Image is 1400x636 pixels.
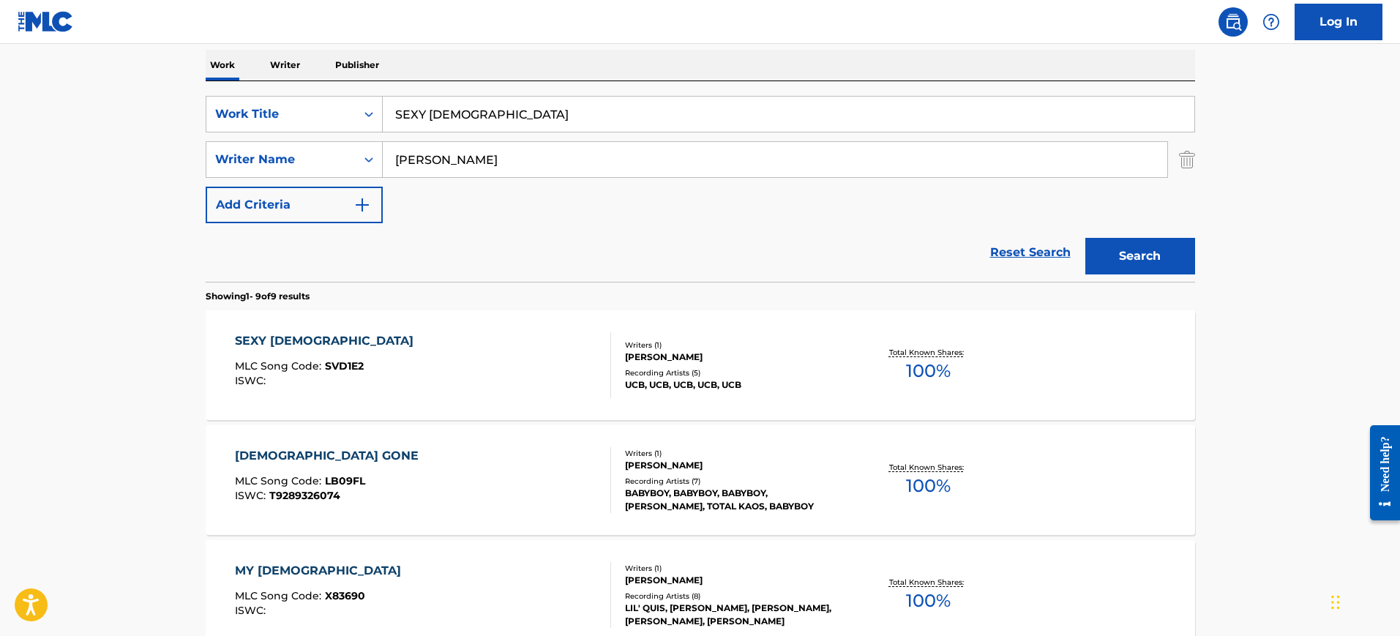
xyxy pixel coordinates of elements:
img: MLC Logo [18,11,74,32]
form: Search Form [206,96,1195,282]
div: [PERSON_NAME] [625,351,846,364]
p: Total Known Shares: [889,462,967,473]
div: Recording Artists ( 7 ) [625,476,846,487]
p: Total Known Shares: [889,347,967,358]
span: SVD1E2 [325,359,364,373]
a: Public Search [1219,7,1248,37]
iframe: Chat Widget [1327,566,1400,636]
div: Help [1257,7,1286,37]
div: SEXY [DEMOGRAPHIC_DATA] [235,332,421,350]
div: MY [DEMOGRAPHIC_DATA] [235,562,408,580]
div: Writers ( 1 ) [625,340,846,351]
div: Work Title [215,105,347,123]
div: [PERSON_NAME] [625,574,846,587]
div: BABYBOY, BABYBOY, BABYBOY, [PERSON_NAME], TOTAL KAOS, BABYBOY [625,487,846,513]
span: MLC Song Code : [235,589,325,602]
span: LB09FL [325,474,365,487]
div: Writers ( 1 ) [625,563,846,574]
img: search [1224,13,1242,31]
p: Publisher [331,50,383,81]
p: Writer [266,50,304,81]
a: [DEMOGRAPHIC_DATA] GONEMLC Song Code:LB09FLISWC:T9289326074Writers (1)[PERSON_NAME]Recording Arti... [206,425,1195,535]
span: ISWC : [235,374,269,387]
div: Drag [1331,580,1340,624]
span: 100 % [906,588,951,614]
div: Writers ( 1 ) [625,448,846,459]
div: [PERSON_NAME] [625,459,846,472]
span: X83690 [325,589,365,602]
div: Recording Artists ( 8 ) [625,591,846,602]
p: Showing 1 - 9 of 9 results [206,290,310,303]
div: LIL' QUIS, [PERSON_NAME], [PERSON_NAME], [PERSON_NAME], [PERSON_NAME] [625,602,846,628]
button: Add Criteria [206,187,383,223]
div: Writer Name [215,151,347,168]
button: Search [1085,238,1195,274]
span: MLC Song Code : [235,474,325,487]
div: UCB, UCB, UCB, UCB, UCB [625,378,846,392]
span: 100 % [906,473,951,499]
img: Delete Criterion [1179,141,1195,178]
p: Total Known Shares: [889,577,967,588]
span: ISWC : [235,604,269,617]
span: 100 % [906,358,951,384]
span: ISWC : [235,489,269,502]
img: 9d2ae6d4665cec9f34b9.svg [353,196,371,214]
p: Work [206,50,239,81]
a: Log In [1295,4,1382,40]
img: help [1262,13,1280,31]
a: SEXY [DEMOGRAPHIC_DATA]MLC Song Code:SVD1E2ISWC:Writers (1)[PERSON_NAME]Recording Artists (5)UCB,... [206,310,1195,420]
div: [DEMOGRAPHIC_DATA] GONE [235,447,426,465]
a: Reset Search [983,236,1078,269]
span: T9289326074 [269,489,340,502]
iframe: Resource Center [1359,414,1400,532]
span: MLC Song Code : [235,359,325,373]
div: Recording Artists ( 5 ) [625,367,846,378]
